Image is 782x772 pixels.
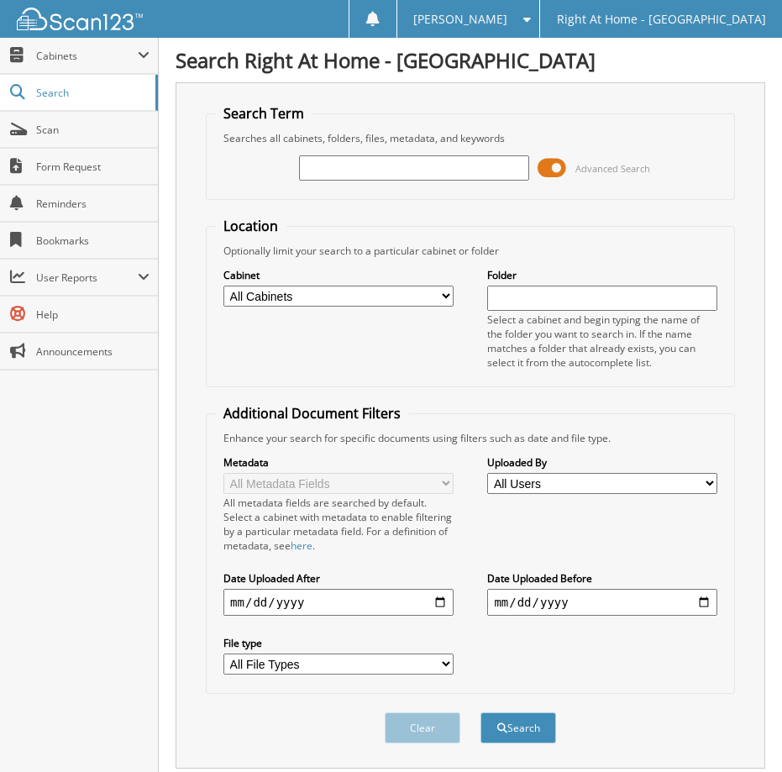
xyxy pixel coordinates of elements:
div: All metadata fields are searched by default. Select a cabinet with metadata to enable filtering b... [223,496,454,553]
span: Right At Home - [GEOGRAPHIC_DATA] [557,14,766,24]
legend: Location [215,217,286,235]
label: Uploaded By [487,455,717,470]
span: Cabinets [36,49,138,63]
label: Folder [487,268,717,282]
label: Cabinet [223,268,454,282]
label: File type [223,636,454,650]
div: Searches all cabinets, folders, files, metadata, and keywords [215,131,726,145]
img: scan123-logo-white.svg [17,8,143,30]
span: Bookmarks [36,234,150,248]
label: Date Uploaded Before [487,571,717,586]
div: Select a cabinet and begin typing the name of the folder you want to search in. If the name match... [487,312,717,370]
label: Date Uploaded After [223,571,454,586]
a: here [291,538,312,553]
div: Optionally limit your search to a particular cabinet or folder [215,244,726,258]
button: Search [480,712,556,743]
legend: Additional Document Filters [215,404,409,423]
span: Form Request [36,160,150,174]
div: Enhance your search for specific documents using filters such as date and file type. [215,431,726,445]
span: Reminders [36,197,150,211]
label: Metadata [223,455,454,470]
span: Advanced Search [575,162,650,175]
button: Clear [385,712,460,743]
h1: Search Right At Home - [GEOGRAPHIC_DATA] [176,46,765,74]
span: Search [36,86,147,100]
span: Announcements [36,344,150,359]
span: Scan [36,123,150,137]
span: User Reports [36,270,138,285]
input: end [487,589,717,616]
legend: Search Term [215,104,312,123]
span: Help [36,307,150,322]
span: [PERSON_NAME] [413,14,507,24]
input: start [223,589,454,616]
